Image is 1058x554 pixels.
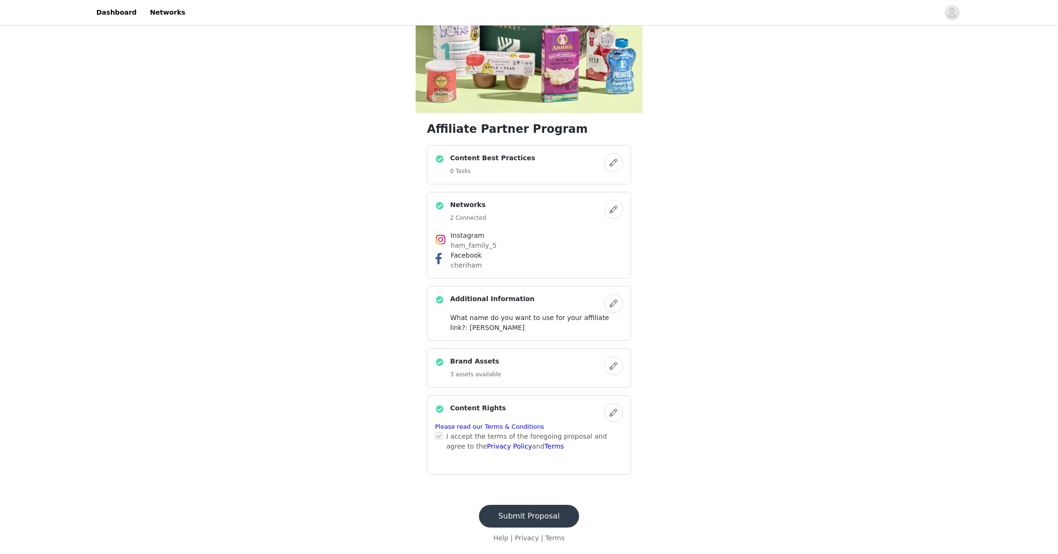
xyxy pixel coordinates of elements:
[450,153,535,163] h4: Content Best Practices
[435,234,446,245] img: Instagram Icon
[511,534,513,542] span: |
[427,145,631,184] div: Content Best Practices
[451,231,607,241] h4: Instagram
[450,167,535,175] h5: 0 Tasks
[451,241,607,251] p: ham_family_5
[479,505,579,528] button: Submit Proposal
[545,534,564,542] a: Terms
[493,534,508,542] a: Help
[450,200,486,210] h4: Networks
[427,121,631,138] h1: Affiliate Partner Program
[91,2,142,23] a: Dashboard
[450,356,501,366] h4: Brand Assets
[947,5,956,20] div: avatar
[487,442,532,450] a: Privacy Policy
[545,442,564,450] a: Terms
[450,314,609,331] span: What name do you want to use for your affiliate link?: [PERSON_NAME]
[541,534,543,542] span: |
[451,251,607,260] h4: Facebook
[427,192,631,278] div: Networks
[427,395,631,475] div: Content Rights
[435,423,544,430] a: Please read our Terms & Conditions
[450,370,501,379] h5: 3 assets available
[451,260,607,270] p: cheriham
[450,294,535,304] h4: Additional Information
[427,286,631,341] div: Additional Information
[515,534,539,542] a: Privacy
[446,432,623,451] p: I accept the terms of the foregoing proposal and agree to the and
[427,348,631,388] div: Brand Assets
[450,214,486,222] h5: 2 Connected
[144,2,191,23] a: Networks
[450,403,506,413] h4: Content Rights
